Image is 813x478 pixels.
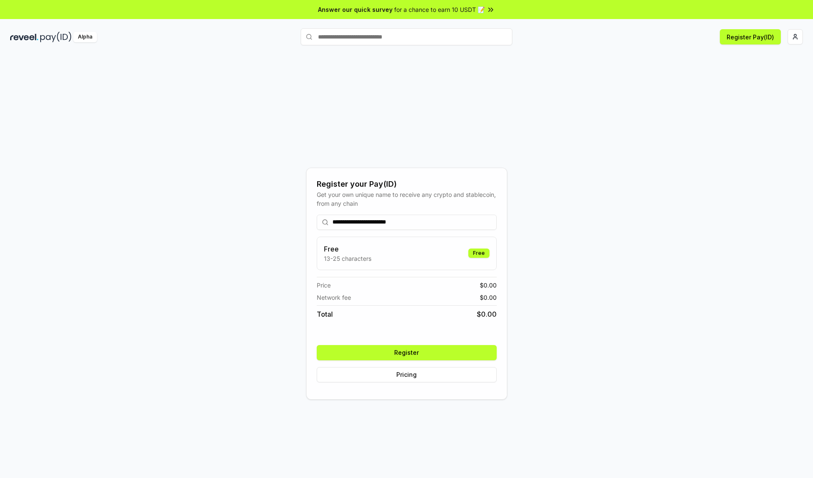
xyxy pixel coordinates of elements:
[317,190,497,208] div: Get your own unique name to receive any crypto and stablecoin, from any chain
[720,29,781,44] button: Register Pay(ID)
[317,281,331,290] span: Price
[468,249,489,258] div: Free
[317,293,351,302] span: Network fee
[317,345,497,360] button: Register
[40,32,72,42] img: pay_id
[317,178,497,190] div: Register your Pay(ID)
[480,281,497,290] span: $ 0.00
[10,32,39,42] img: reveel_dark
[477,309,497,319] span: $ 0.00
[317,309,333,319] span: Total
[73,32,97,42] div: Alpha
[480,293,497,302] span: $ 0.00
[318,5,393,14] span: Answer our quick survey
[324,254,371,263] p: 13-25 characters
[324,244,371,254] h3: Free
[394,5,485,14] span: for a chance to earn 10 USDT 📝
[317,367,497,382] button: Pricing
